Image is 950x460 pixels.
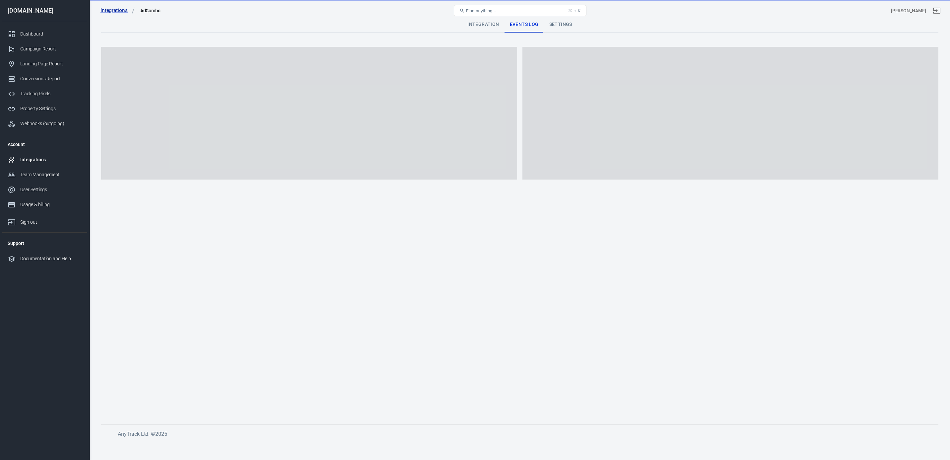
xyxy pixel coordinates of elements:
[20,75,82,82] div: Conversions Report
[462,17,504,33] div: Integration
[2,41,87,56] a: Campaign Report
[2,56,87,71] a: Landing Page Report
[929,3,945,19] a: Sign out
[544,17,577,33] div: Settings
[20,186,82,193] div: User Settings
[2,8,87,14] div: [DOMAIN_NAME]
[20,90,82,97] div: Tracking Pixels
[2,101,87,116] a: Property Settings
[20,171,82,178] div: Team Management
[2,212,87,230] a: Sign out
[454,5,586,16] button: Find anything...⌘ + K
[466,8,496,13] span: Find anything...
[2,182,87,197] a: User Settings
[20,120,82,127] div: Webhooks (outgoing)
[20,219,82,226] div: Sign out
[140,7,161,14] div: AdCombo
[2,116,87,131] a: Webhooks (outgoing)
[20,255,82,262] div: Documentation and Help
[2,136,87,152] li: Account
[2,167,87,182] a: Team Management
[2,86,87,101] a: Tracking Pixels
[2,197,87,212] a: Usage & billing
[2,235,87,251] li: Support
[20,31,82,38] div: Dashboard
[20,45,82,52] div: Campaign Report
[891,7,926,14] div: Account id: 8mMXLX3l
[2,71,87,86] a: Conversions Report
[20,105,82,112] div: Property Settings
[2,152,87,167] a: Integrations
[20,156,82,163] div: Integrations
[2,27,87,41] a: Dashboard
[568,8,580,13] div: ⌘ + K
[20,60,82,67] div: Landing Page Report
[118,430,615,438] h6: AnyTrack Ltd. © 2025
[20,201,82,208] div: Usage & billing
[101,7,135,14] a: Integrations
[505,17,544,33] div: Events Log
